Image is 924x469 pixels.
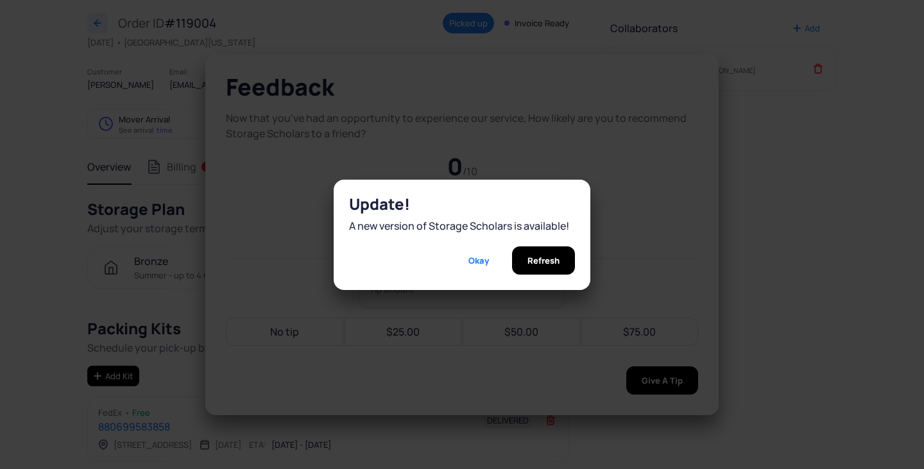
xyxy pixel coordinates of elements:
[349,218,575,234] div: A new version of Storage Scholars is available!
[468,246,489,275] span: Okay
[527,246,560,275] span: Refresh
[349,195,575,213] h2: Update!
[453,246,504,275] button: Okay
[512,246,575,275] button: Refresh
